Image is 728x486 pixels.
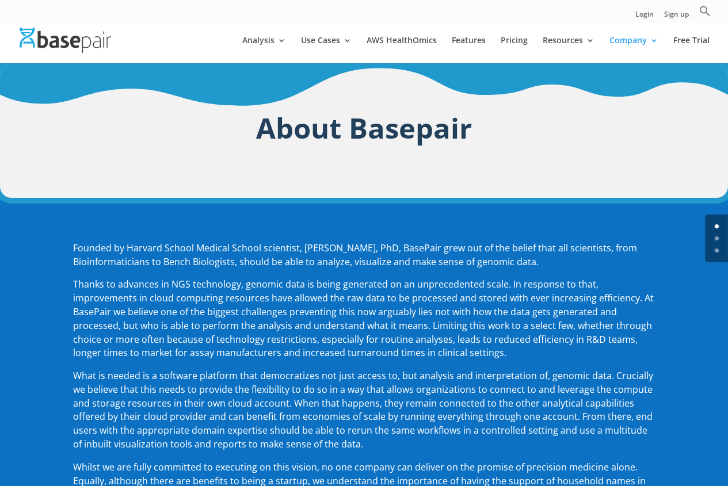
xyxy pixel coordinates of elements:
[635,11,654,23] a: Login
[20,28,111,52] img: Basepair
[73,278,654,359] span: Thanks to advances in NGS technology, genomic data is being generated on an unprecedented scale. ...
[715,224,719,228] a: 0
[452,36,486,63] a: Features
[699,5,711,23] a: Search Icon Link
[367,36,437,63] a: AWS HealthOmics
[715,236,719,240] a: 1
[609,36,658,63] a: Company
[242,36,286,63] a: Analysis
[543,36,594,63] a: Resources
[301,36,352,63] a: Use Cases
[73,242,655,278] p: Founded by Harvard School Medical School scientist, [PERSON_NAME], PhD, BasePair grew out of the ...
[699,5,711,17] svg: Search
[715,248,719,252] a: 2
[501,36,528,63] a: Pricing
[73,108,655,154] h1: About Basepair
[673,36,710,63] a: Free Trial
[664,11,689,23] a: Sign up
[73,369,655,461] p: What is needed is a software platform that democratizes not just access to, but analysis and inte...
